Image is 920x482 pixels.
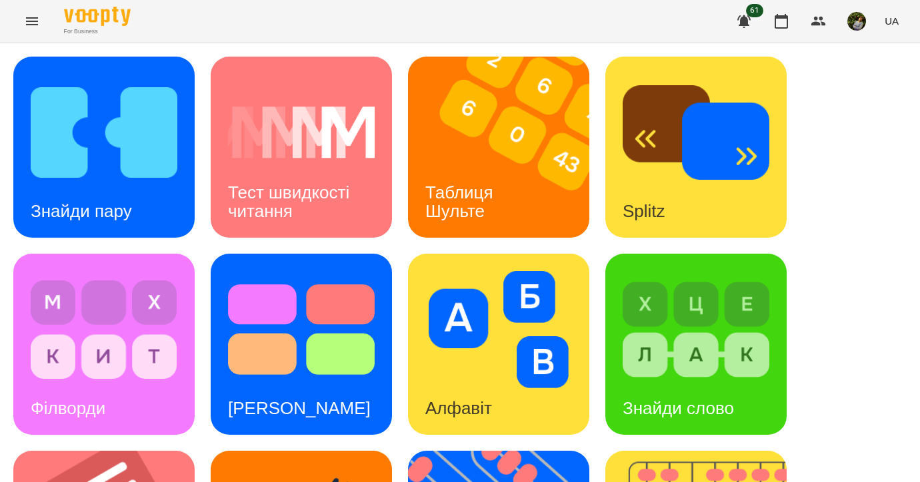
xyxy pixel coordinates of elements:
img: Voopty Logo [64,7,131,26]
button: Menu [16,5,48,37]
img: Тест швидкості читання [228,74,375,191]
h3: Знайди слово [623,398,734,418]
a: АлфавітАлфавіт [408,254,589,435]
h3: Таблиця Шульте [425,182,498,220]
img: Алфавіт [425,271,572,388]
h3: Алфавіт [425,398,492,418]
span: 61 [746,4,763,17]
a: SplitzSplitz [605,57,787,238]
h3: Філворди [31,398,105,418]
img: b75e9dd987c236d6cf194ef640b45b7d.jpg [847,12,866,31]
span: UA [885,14,899,28]
img: Таблиця Шульте [408,57,606,238]
img: Тест Струпа [228,271,375,388]
a: Знайди словоЗнайди слово [605,254,787,435]
a: Тест Струпа[PERSON_NAME] [211,254,392,435]
span: For Business [64,27,131,36]
h3: Splitz [623,201,665,221]
a: ФілвордиФілворди [13,254,195,435]
h3: Тест швидкості читання [228,182,354,220]
a: Тест швидкості читанняТест швидкості читання [211,57,392,238]
a: Знайди паруЗнайди пару [13,57,195,238]
h3: Знайди пару [31,201,132,221]
img: Знайди пару [31,74,177,191]
img: Філворди [31,271,177,388]
h3: [PERSON_NAME] [228,398,371,418]
img: Splitz [623,74,769,191]
button: UA [879,9,904,33]
a: Таблиця ШультеТаблиця Шульте [408,57,589,238]
img: Знайди слово [623,271,769,388]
